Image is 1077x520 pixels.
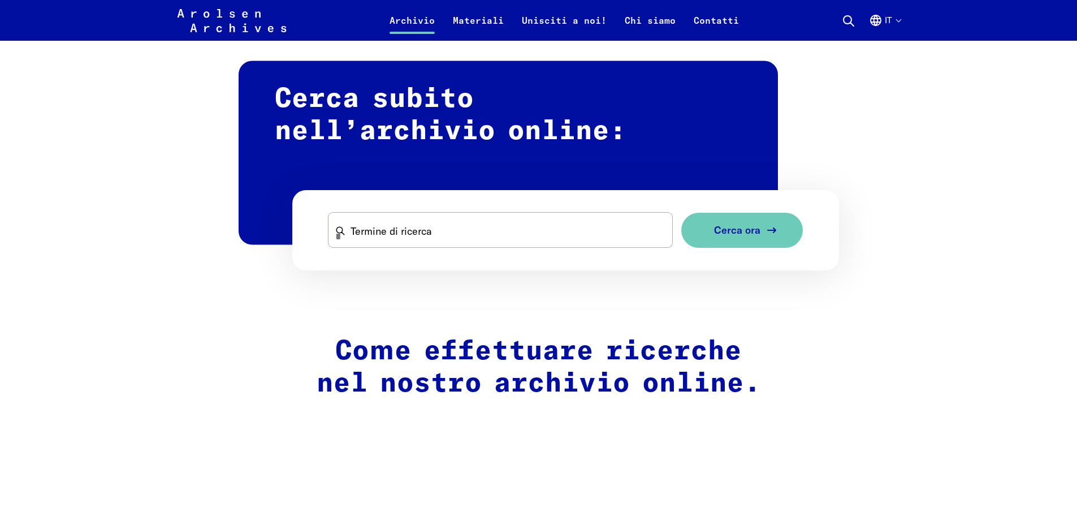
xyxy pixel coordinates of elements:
span: Cerca ora [714,225,760,237]
nav: Primaria [380,7,748,34]
h2: Cerca subito nell’archivio online: [239,61,778,244]
h2: Come effettuare ricerche nel nostro archivio online. [300,336,778,401]
a: Contatti [685,14,748,41]
a: Archivio [380,14,444,41]
a: Materiali [444,14,513,41]
button: Cerca ora [681,213,803,248]
a: Unisciti a noi! [513,14,616,41]
a: Chi siamo [616,14,685,41]
button: Italiano, selezione lingua [869,14,901,41]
